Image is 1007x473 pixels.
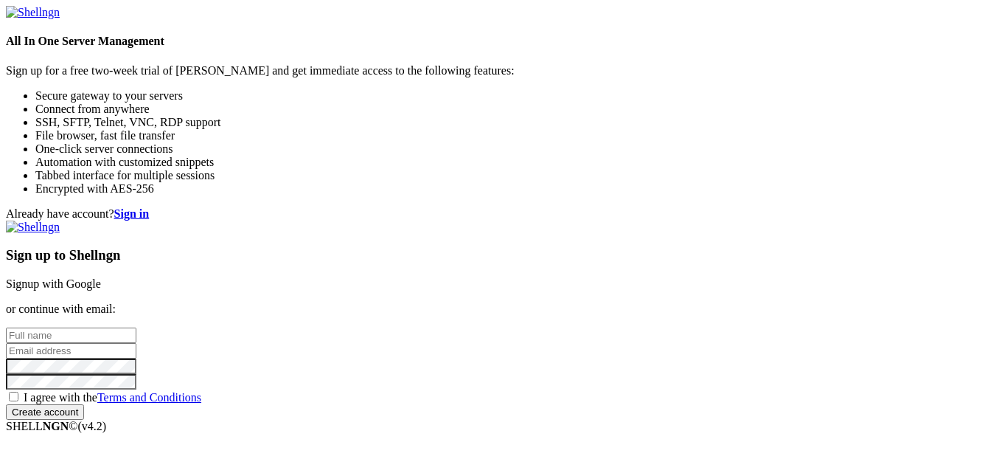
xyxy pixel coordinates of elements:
[35,89,1001,103] li: Secure gateway to your servers
[6,35,1001,48] h4: All In One Server Management
[9,392,18,401] input: I agree with theTerms and Conditions
[35,142,1001,156] li: One-click server connections
[97,391,201,404] a: Terms and Conditions
[35,182,1001,196] li: Encrypted with AES-256
[6,221,60,234] img: Shellngn
[114,207,150,220] a: Sign in
[6,277,101,290] a: Signup with Google
[6,303,1001,316] p: or continue with email:
[43,420,69,432] b: NGN
[35,129,1001,142] li: File browser, fast file transfer
[78,420,107,432] span: 4.2.0
[6,420,106,432] span: SHELL ©
[35,103,1001,116] li: Connect from anywhere
[35,169,1001,182] li: Tabbed interface for multiple sessions
[35,156,1001,169] li: Automation with customized snippets
[6,247,1001,263] h3: Sign up to Shellngn
[6,207,1001,221] div: Already have account?
[24,391,201,404] span: I agree with the
[6,6,60,19] img: Shellngn
[6,343,136,359] input: Email address
[35,116,1001,129] li: SSH, SFTP, Telnet, VNC, RDP support
[6,64,1001,77] p: Sign up for a free two-week trial of [PERSON_NAME] and get immediate access to the following feat...
[6,404,84,420] input: Create account
[6,328,136,343] input: Full name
